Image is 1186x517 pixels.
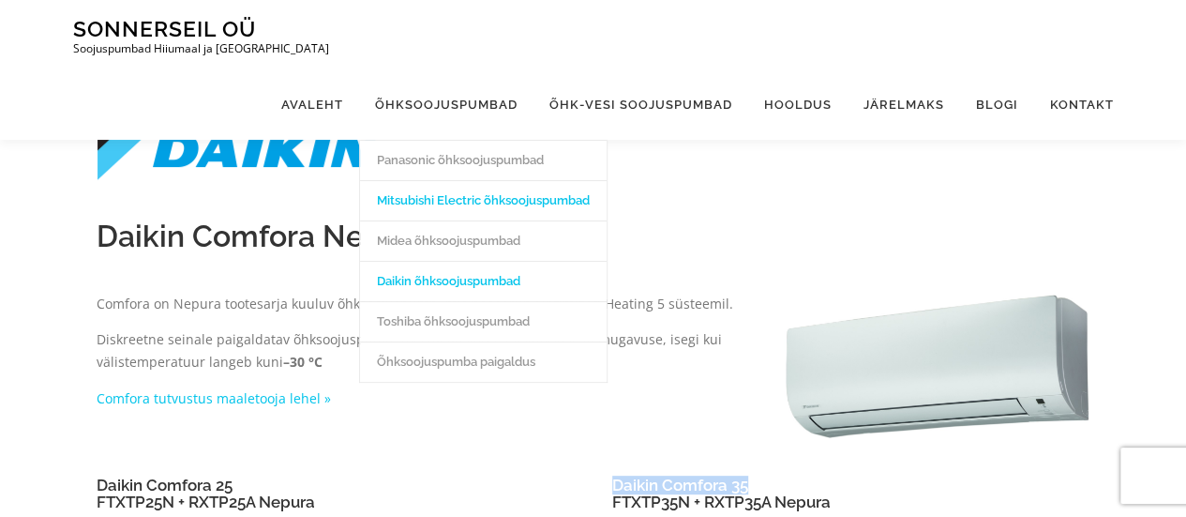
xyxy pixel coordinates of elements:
[360,180,607,220] a: Mitsubishi Electric õhksoojuspumbad
[960,69,1034,140] a: Blogi
[748,69,848,140] a: Hooldus
[73,42,329,55] p: Soojuspumbad Hiiumaal ja [GEOGRAPHIC_DATA]
[612,477,1090,511] h4: Daikin Comfora 35 FTXTP35N + RXTP35A Nepura
[73,16,256,41] a: Sonnerseil OÜ
[1034,69,1114,140] a: Kontakt
[533,69,748,140] a: Õhk-vesi soojuspumbad
[97,328,746,373] p: Diskreetne seinale paigaldatav õhksoojuspump, mis tagab kõrge efektiivsuse ja mugavuse, isegi kui...
[848,69,960,140] a: Järelmaks
[360,220,607,261] a: Midea õhksoojuspumbad
[283,353,323,371] strong: –30 °C
[360,301,607,342] a: Toshiba õhksoojuspumbad
[265,69,359,140] a: Avaleht
[359,69,533,140] a: Õhksoojuspumbad
[360,261,607,301] a: Daikin õhksoojuspumbad
[360,140,607,180] a: Panasonic õhksoojuspumbad
[97,219,522,253] span: Daikin Comfora Nepura seeria
[784,293,1090,439] img: Daikin Comfora FTXTP-K
[97,120,378,181] img: DAIKIN_logo.svg
[360,342,607,382] a: Õhksoojuspumba paigaldus
[97,477,575,511] h4: Daikin Comfora 25 FTXTP25N + RXTP25A Nepura
[97,389,331,407] a: Comfora tutvustus maaletooja lehel »
[97,293,746,315] p: Comfora on Nepura tootesarja kuuluv õhksoojuspump, mis baseerub Optimized Heating 5 süsteemil.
